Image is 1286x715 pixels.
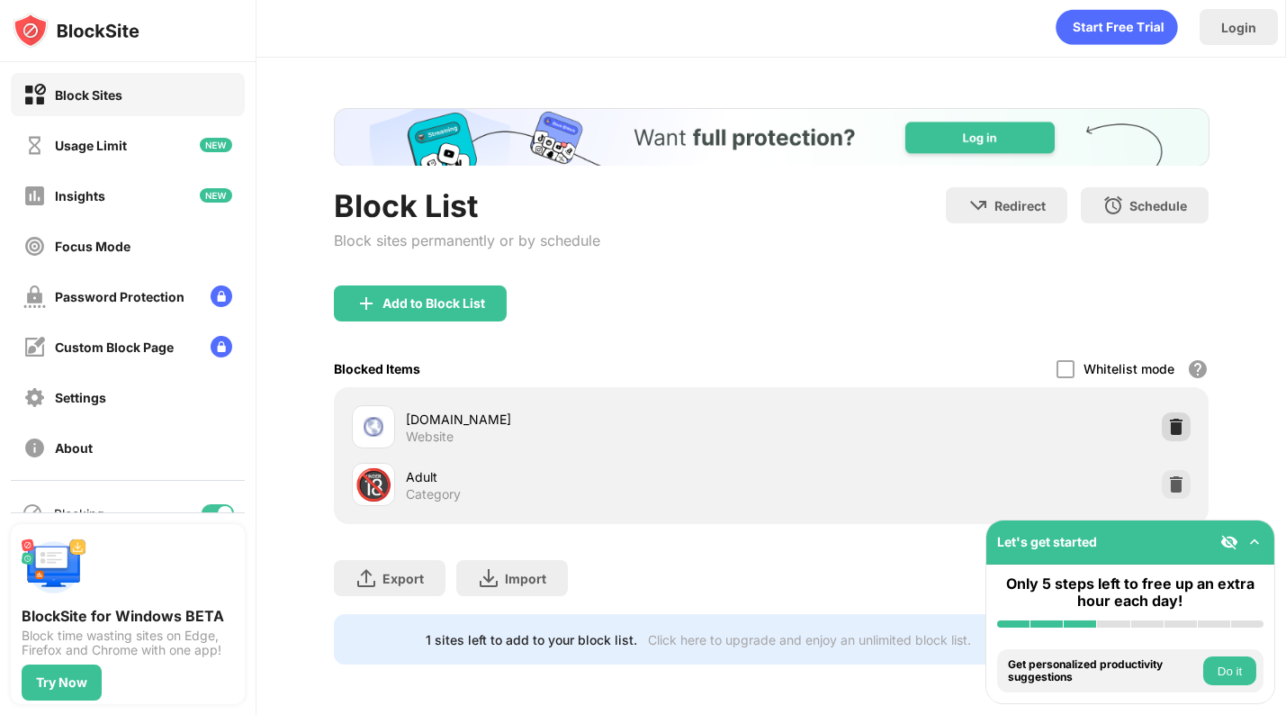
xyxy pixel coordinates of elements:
[55,339,174,355] div: Custom Block Page
[55,87,122,103] div: Block Sites
[1221,20,1256,35] div: Login
[1084,361,1174,376] div: Whitelist mode
[1246,533,1264,551] img: omni-setup-toggle.svg
[334,231,600,249] div: Block sites permanently or by schedule
[200,138,232,152] img: new-icon.svg
[363,416,384,438] img: favicons
[23,386,46,409] img: settings-off.svg
[22,629,234,657] div: Block time wasting sites on Edge, Firefox and Chrome with one app!
[406,410,771,429] div: [DOMAIN_NAME]
[23,235,46,258] img: focus-off.svg
[994,198,1046,213] div: Redirect
[355,466,392,503] div: 🔞
[23,285,46,308] img: password-protection-off.svg
[23,437,46,459] img: about-off.svg
[427,632,638,647] div: 1 sites left to add to your block list.
[22,535,86,600] img: push-desktop.svg
[55,390,106,405] div: Settings
[334,361,420,376] div: Blocked Items
[505,571,546,586] div: Import
[13,13,139,49] img: logo-blocksite.svg
[406,486,461,502] div: Category
[1129,198,1187,213] div: Schedule
[382,571,424,586] div: Export
[23,185,46,207] img: insights-off.svg
[22,607,234,625] div: BlockSite for Windows BETA
[200,188,232,203] img: new-icon.svg
[23,134,46,157] img: time-usage-off.svg
[211,285,232,307] img: lock-menu.svg
[334,108,1210,166] iframe: Banner
[1220,533,1238,551] img: eye-not-visible.svg
[649,632,972,647] div: Click here to upgrade and enjoy an unlimited block list.
[36,675,87,690] div: Try Now
[406,467,771,486] div: Adult
[55,239,130,254] div: Focus Mode
[406,429,454,445] div: Website
[54,506,104,521] div: Blocking
[382,296,485,311] div: Add to Block List
[23,84,46,106] img: block-on.svg
[55,289,184,304] div: Password Protection
[22,502,43,524] img: blocking-icon.svg
[1008,658,1199,684] div: Get personalized productivity suggestions
[55,188,105,204] div: Insights
[997,575,1264,610] div: Only 5 steps left to free up an extra hour each day!
[334,187,600,224] div: Block List
[1056,9,1178,45] div: animation
[55,440,93,456] div: About
[211,336,232,357] img: lock-menu.svg
[23,336,46,358] img: customize-block-page-off.svg
[997,534,1097,549] div: Let's get started
[1203,656,1256,685] button: Do it
[55,138,127,153] div: Usage Limit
